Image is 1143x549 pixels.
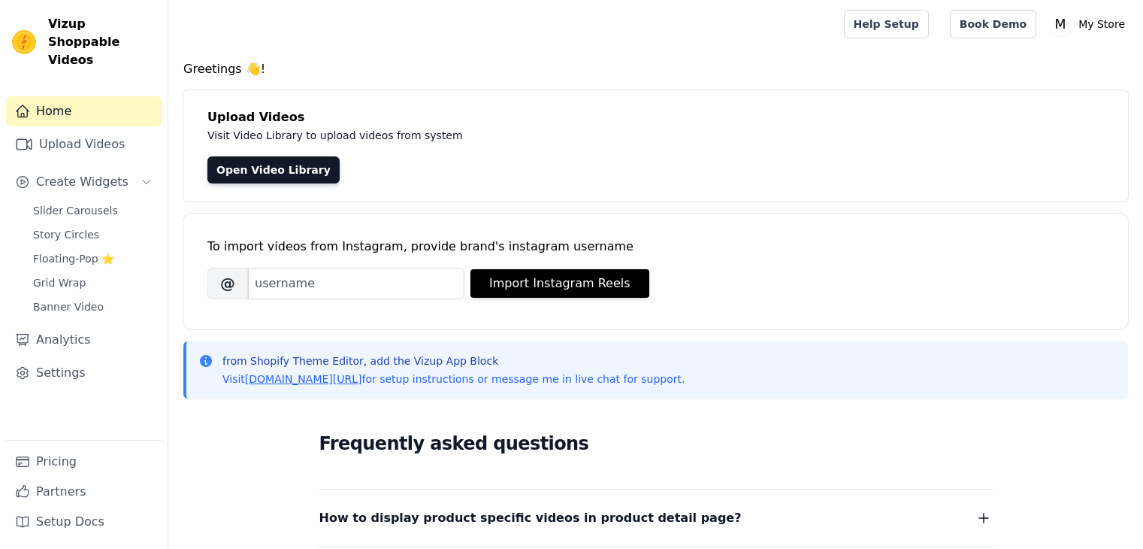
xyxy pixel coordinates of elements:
[222,353,685,369] p: from Shopify Theme Editor, add the Vizup App Block
[6,447,162,477] a: Pricing
[24,224,162,245] a: Story Circles
[319,508,742,529] span: How to display product specific videos in product detail page?
[183,60,1128,78] h4: Greetings 👋!
[950,10,1036,38] a: Book Demo
[207,268,248,299] span: @
[48,15,156,69] span: Vizup Shoppable Videos
[33,227,99,242] span: Story Circles
[207,238,1104,256] div: To import videos from Instagram, provide brand's instagram username
[33,299,104,314] span: Banner Video
[24,200,162,221] a: Slider Carousels
[1048,11,1131,38] button: M My Store
[36,173,129,191] span: Create Widgets
[6,507,162,537] a: Setup Docs
[6,325,162,355] a: Analytics
[12,30,36,54] img: Vizup
[245,373,362,385] a: [DOMAIN_NAME][URL]
[24,248,162,269] a: Floating-Pop ⭐
[207,108,1104,126] h4: Upload Videos
[319,508,993,529] button: How to display product specific videos in product detail page?
[207,156,340,184] a: Open Video Library
[33,275,86,290] span: Grid Wrap
[6,358,162,388] a: Settings
[33,203,118,218] span: Slider Carousels
[222,372,685,387] p: Visit for setup instructions or message me in live chat for support.
[24,296,162,317] a: Banner Video
[6,129,162,159] a: Upload Videos
[6,96,162,126] a: Home
[470,269,649,298] button: Import Instagram Reels
[1055,17,1066,32] text: M
[6,477,162,507] a: Partners
[319,429,993,459] h2: Frequently asked questions
[1072,11,1131,38] p: My Store
[248,268,464,299] input: username
[33,251,114,266] span: Floating-Pop ⭐
[6,167,162,197] button: Create Widgets
[207,126,881,144] p: Visit Video Library to upload videos from system
[24,272,162,293] a: Grid Wrap
[844,10,929,38] a: Help Setup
